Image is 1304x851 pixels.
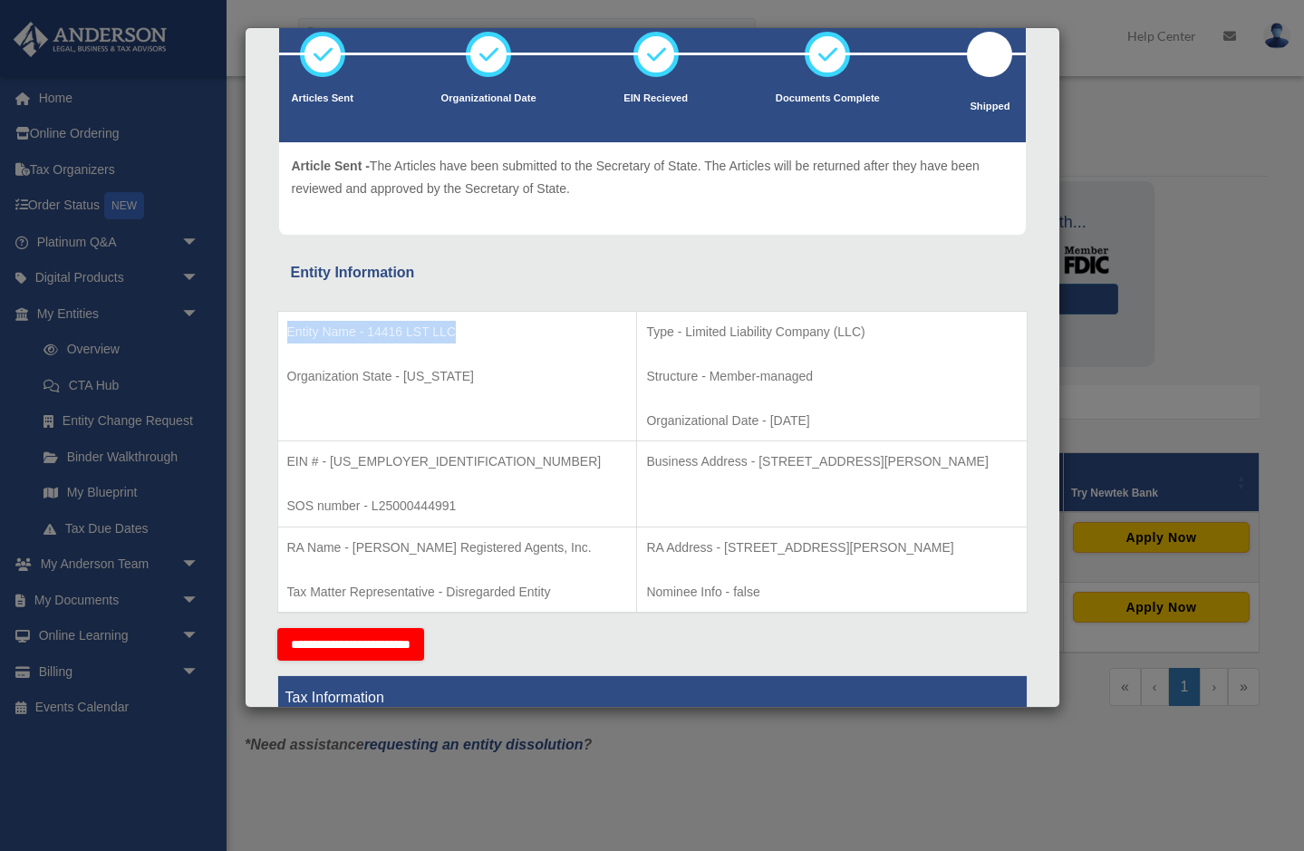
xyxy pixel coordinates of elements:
[287,581,628,604] p: Tax Matter Representative - Disregarded Entity
[287,321,628,343] p: Entity Name - 14416 LST LLC
[292,159,370,173] span: Article Sent -
[646,410,1017,432] p: Organizational Date - [DATE]
[646,365,1017,388] p: Structure - Member-managed
[291,260,1014,285] div: Entity Information
[646,450,1017,473] p: Business Address - [STREET_ADDRESS][PERSON_NAME]
[967,98,1012,116] p: Shipped
[277,676,1027,720] th: Tax Information
[292,155,1013,199] p: The Articles have been submitted to the Secretary of State. The Articles will be returned after t...
[646,537,1017,559] p: RA Address - [STREET_ADDRESS][PERSON_NAME]
[287,450,628,473] p: EIN # - [US_EMPLOYER_IDENTIFICATION_NUMBER]
[287,495,628,517] p: SOS number - L25000444991
[287,365,628,388] p: Organization State - [US_STATE]
[623,90,688,108] p: EIN Recieved
[646,581,1017,604] p: Nominee Info - false
[292,90,353,108] p: Articles Sent
[646,321,1017,343] p: Type - Limited Liability Company (LLC)
[441,90,536,108] p: Organizational Date
[776,90,880,108] p: Documents Complete
[287,537,628,559] p: RA Name - [PERSON_NAME] Registered Agents, Inc.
